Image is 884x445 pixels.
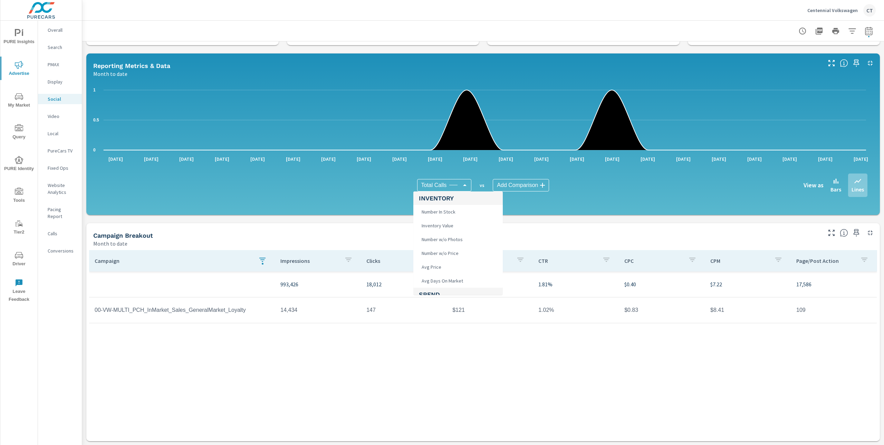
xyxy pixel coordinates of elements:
[419,235,464,244] span: Number w/o Photos
[419,191,497,205] h5: Inventory
[419,288,497,301] h5: Spend
[419,207,457,217] span: Number In Stock
[419,221,455,230] span: Inventory Value
[419,262,443,272] span: Avg Price
[419,276,464,286] span: Avg Days On Market
[419,248,460,258] span: Number w/o Price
